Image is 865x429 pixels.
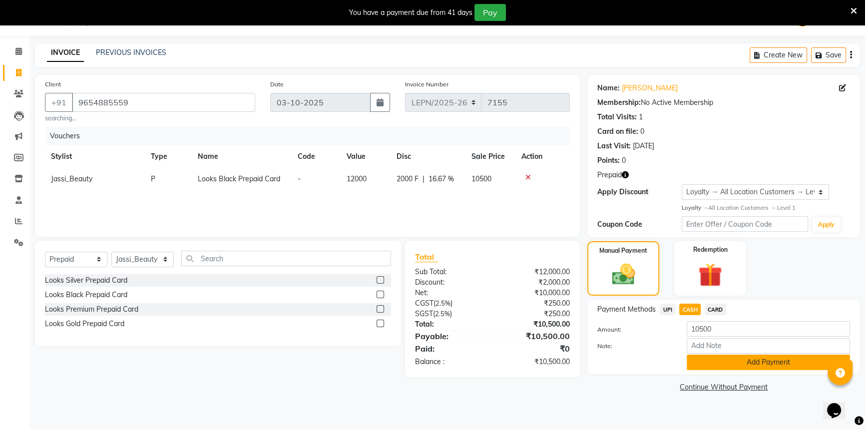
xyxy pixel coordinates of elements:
div: ( ) [408,298,492,309]
a: INVOICE [47,44,84,62]
div: 0 [640,126,644,137]
div: ₹0 [492,343,577,355]
a: PREVIOUS INVOICES [96,48,166,57]
th: Stylist [45,145,145,168]
span: Jassi_Beauty [51,174,92,183]
div: Total: [408,319,492,330]
div: Points: [597,155,620,166]
button: Save [811,47,846,63]
div: Looks Premium Prepaid Card [45,304,138,315]
div: Last Visit: [597,141,631,151]
div: Vouchers [46,127,577,145]
div: Net: [408,288,492,298]
div: No Active Membership [597,97,850,108]
input: Search by Name/Mobile/Email/Code [72,93,255,112]
div: ₹2,000.00 [492,277,577,288]
span: 2000 F [397,174,419,184]
div: Card on file: [597,126,638,137]
div: 0 [622,155,626,166]
img: _gift.svg [691,260,730,290]
button: Pay [474,4,506,21]
span: Looks Black Prepaid Card [198,174,280,183]
div: ( ) [408,309,492,319]
span: SGST [415,309,433,318]
th: Type [145,145,192,168]
span: CARD [705,304,726,315]
input: Enter Offer / Coupon Code [682,216,808,232]
div: All Location Customers → Level 1 [682,204,850,212]
span: CASH [679,304,701,315]
label: Amount: [590,325,679,334]
div: Sub Total: [408,267,492,277]
td: P [145,168,192,190]
span: | [423,174,425,184]
input: Search [181,251,391,266]
div: ₹10,500.00 [492,330,577,342]
button: Create New [750,47,807,63]
iframe: chat widget [823,389,855,419]
span: - [298,174,301,183]
label: Manual Payment [599,246,647,255]
div: ₹250.00 [492,298,577,309]
label: Client [45,80,61,89]
div: Paid: [408,343,492,355]
span: CGST [415,299,433,308]
div: Looks Gold Prepaid Card [45,319,124,329]
button: +91 [45,93,73,112]
span: 2.5% [435,299,450,307]
span: Total [415,252,438,262]
th: Name [192,145,292,168]
span: 12000 [347,174,367,183]
div: Apply Discount [597,187,682,197]
input: Amount [687,321,850,337]
div: 1 [639,112,643,122]
th: Code [292,145,341,168]
label: Invoice Number [405,80,448,89]
div: Membership: [597,97,641,108]
span: Payment Methods [597,304,656,315]
span: UPI [660,304,675,315]
th: Sale Price [465,145,515,168]
div: Name: [597,83,620,93]
th: Disc [391,145,465,168]
div: ₹250.00 [492,309,577,319]
a: Continue Without Payment [589,382,858,393]
label: Note: [590,342,679,351]
div: Total Visits: [597,112,637,122]
button: Apply [812,217,841,232]
strong: Loyalty → [682,204,708,211]
span: Prepaid [597,170,622,180]
button: Add Payment [687,355,850,370]
th: Action [515,145,570,168]
span: 10500 [471,174,491,183]
div: You have a payment due from 41 days [349,7,472,18]
div: [DATE] [633,141,654,151]
div: ₹10,500.00 [492,357,577,367]
label: Redemption [693,245,728,254]
img: _cash.svg [605,261,642,288]
input: Add Note [687,338,850,354]
small: searching... [45,114,255,123]
a: [PERSON_NAME] [622,83,678,93]
div: ₹10,500.00 [492,319,577,330]
label: Date [270,80,284,89]
div: ₹12,000.00 [492,267,577,277]
div: Looks Silver Prepaid Card [45,275,127,286]
div: Payable: [408,330,492,342]
span: 2.5% [435,310,450,318]
div: Coupon Code [597,219,682,230]
th: Value [341,145,391,168]
span: 16.67 % [429,174,454,184]
div: ₹10,000.00 [492,288,577,298]
div: Discount: [408,277,492,288]
div: Balance : [408,357,492,367]
div: Looks Black Prepaid Card [45,290,127,300]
